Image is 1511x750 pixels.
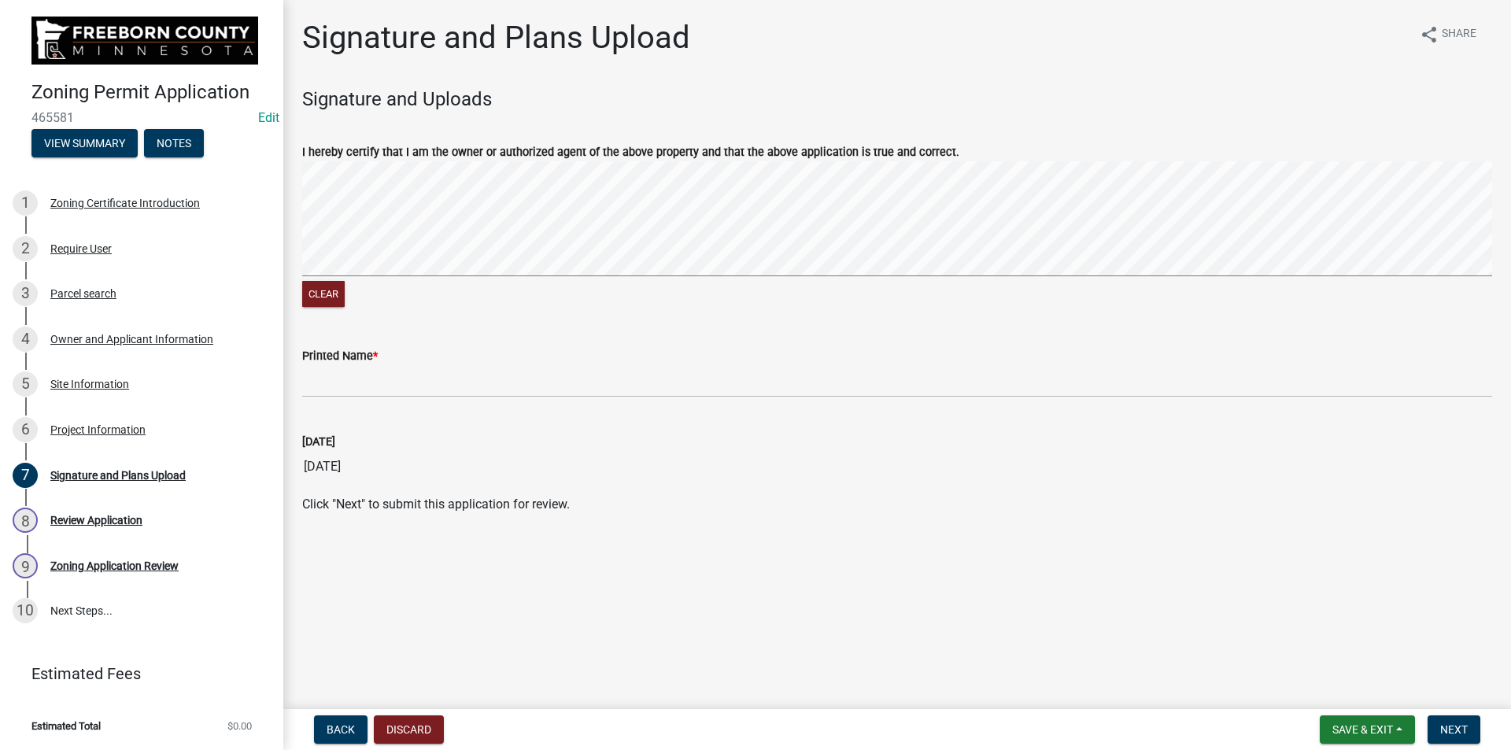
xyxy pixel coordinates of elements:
button: Notes [144,129,204,157]
button: View Summary [31,129,138,157]
div: 7 [13,463,38,488]
span: 465581 [31,110,252,125]
wm-modal-confirm: Summary [31,138,138,150]
a: Estimated Fees [13,658,258,689]
button: Back [314,715,368,744]
button: Discard [374,715,444,744]
span: $0.00 [227,721,252,731]
h1: Signature and Plans Upload [302,19,690,57]
div: Zoning Application Review [50,560,179,571]
div: 1 [13,190,38,216]
span: Back [327,723,355,736]
div: 9 [13,553,38,578]
h4: Zoning Permit Application [31,81,271,104]
button: Clear [302,281,345,307]
button: shareShare [1407,19,1489,50]
div: Require User [50,243,112,254]
img: Freeborn County, Minnesota [31,17,258,65]
div: 4 [13,327,38,352]
div: Site Information [50,379,129,390]
div: 10 [13,598,38,623]
label: [DATE] [302,437,335,448]
div: 5 [13,371,38,397]
div: 3 [13,281,38,306]
label: Printed Name [302,351,378,362]
h4: Signature and Uploads [302,88,1492,111]
label: I hereby certify that I am the owner or authorized agent of the above property and that the above... [302,147,959,158]
div: Signature and Plans Upload [50,470,186,481]
p: Click "Next" to submit this application for review. [302,495,1492,514]
span: Save & Exit [1332,723,1393,736]
wm-modal-confirm: Edit Application Number [258,110,279,125]
button: Next [1428,715,1480,744]
div: 2 [13,236,38,261]
a: Edit [258,110,279,125]
span: Next [1440,723,1468,736]
div: Owner and Applicant Information [50,334,213,345]
div: 8 [13,508,38,533]
wm-modal-confirm: Notes [144,138,204,150]
div: Zoning Certificate Introduction [50,198,200,209]
i: share [1420,25,1439,44]
span: Share [1442,25,1476,44]
div: Parcel search [50,288,116,299]
span: Estimated Total [31,721,101,731]
div: Review Application [50,515,142,526]
button: Save & Exit [1320,715,1415,744]
div: Project Information [50,424,146,435]
div: 6 [13,417,38,442]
